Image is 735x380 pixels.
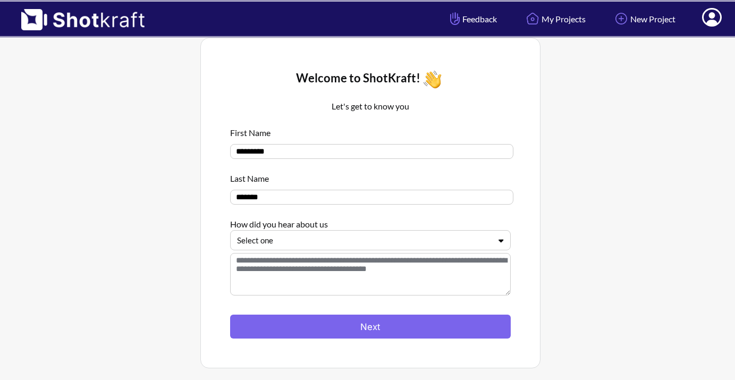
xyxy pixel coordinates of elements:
img: Hand Icon [447,10,462,28]
div: Welcome to ShotKraft! [230,67,511,91]
div: Last Name [230,167,511,184]
img: Home Icon [523,10,542,28]
div: First Name [230,121,511,139]
div: How did you hear about us [230,213,511,230]
span: Feedback [447,13,497,25]
img: Add Icon [612,10,630,28]
button: Next [230,315,511,339]
img: Wave Icon [420,67,444,91]
a: My Projects [516,5,594,33]
a: New Project [604,5,683,33]
p: Let's get to know you [230,100,511,113]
